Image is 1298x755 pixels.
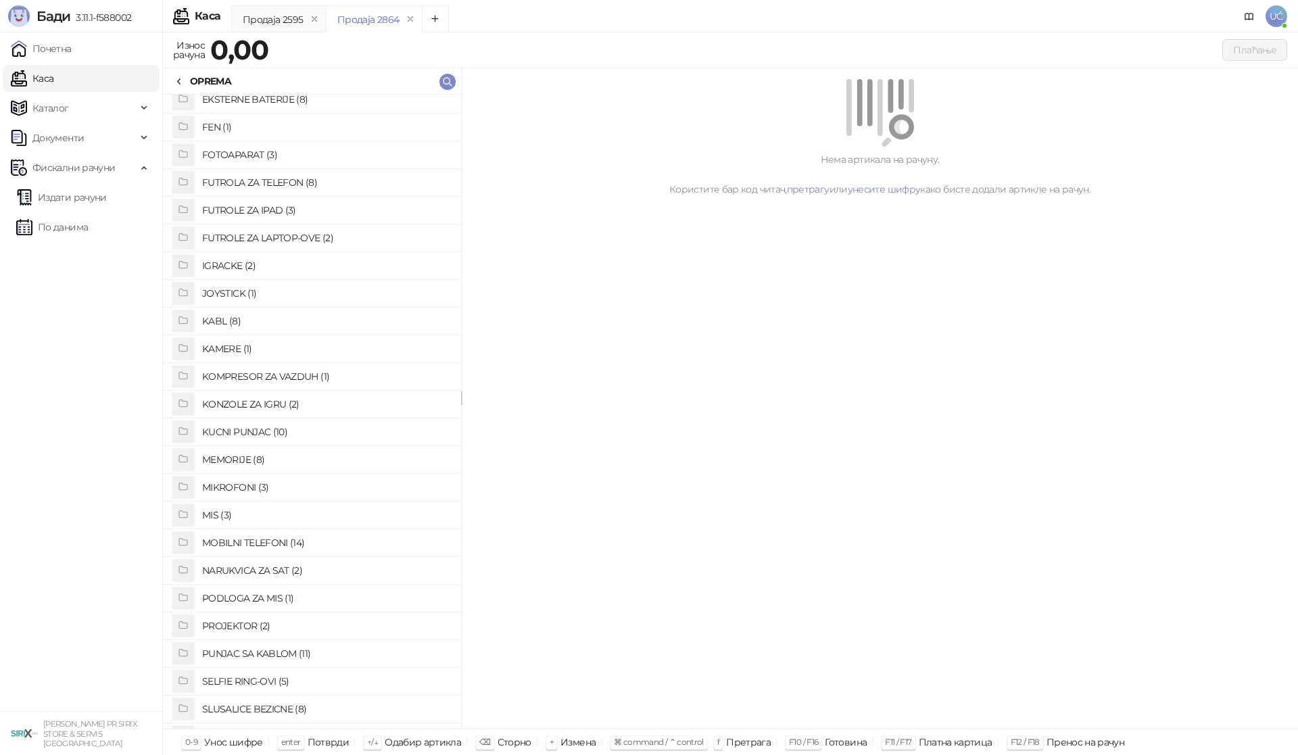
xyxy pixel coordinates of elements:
[202,283,450,304] h4: JOYSTICK (1)
[402,14,419,25] button: remove
[202,393,450,415] h4: KONZOLE ZA IGRU (2)
[367,737,378,747] span: ↑/↓
[202,449,450,470] h4: MEMORIJE (8)
[1011,737,1040,747] span: F12 / F18
[202,89,450,110] h4: EKSTERNE BATERIJE (8)
[202,726,450,748] h4: SLUSALICE ZICNE (7)
[32,124,84,151] span: Документи
[202,477,450,498] h4: MIKROFONI (3)
[1239,5,1260,27] a: Документација
[202,421,450,443] h4: KUCNI PUNJAC (10)
[43,719,137,748] small: [PERSON_NAME] PR SIRIX STORE & SERVIS [GEOGRAPHIC_DATA]
[202,310,450,332] h4: KABL (8)
[243,12,303,27] div: Продаја 2595
[32,154,115,181] span: Фискални рачуни
[70,11,131,24] span: 3.11.1-f588002
[16,184,107,211] a: Издати рачуни
[202,615,450,637] h4: PROJEKTOR (2)
[202,504,450,526] h4: MIS (3)
[202,116,450,138] h4: FEN (1)
[202,366,450,387] h4: KOMPRESOR ZA VAZDUH (1)
[8,5,30,27] img: Logo
[202,560,450,581] h4: NARUKVICA ZA SAT (2)
[11,35,72,62] a: Почетна
[11,65,53,92] a: Каса
[202,671,450,692] h4: SELFIE RING-OVI (5)
[202,532,450,554] h4: MOBILNI TELEFONI (14)
[185,737,197,747] span: 0-9
[308,733,350,751] div: Потврди
[919,733,992,751] div: Платна картица
[848,183,921,195] a: унесите шифру
[560,733,596,751] div: Измена
[202,255,450,276] h4: IGRACKE (2)
[1266,5,1287,27] span: UĆ
[478,152,1282,197] div: Нема артикала на рачуну. Користите бар код читач, или како бисте додали артикле на рачун.
[202,199,450,221] h4: FUTROLE ZA IPAD (3)
[195,11,220,22] div: Каса
[202,698,450,720] h4: SLUSALICE BEZICNE (8)
[202,643,450,664] h4: PUNJAC SA KABLOM (11)
[32,95,69,122] span: Каталог
[789,737,818,747] span: F10 / F16
[825,733,867,751] div: Готовина
[787,183,830,195] a: претрагу
[202,144,450,166] h4: FOTOAPARAT (3)
[614,737,704,747] span: ⌘ command / ⌃ control
[210,33,268,66] strong: 0,00
[11,720,38,747] img: 64x64-companyLogo-cb9a1907-c9b0-4601-bb5e-5084e694c383.png
[1222,39,1287,61] button: Плаћање
[202,227,450,249] h4: FUTROLE ZA LAPTOP-OVE (2)
[37,8,70,24] span: Бади
[726,733,771,751] div: Претрага
[202,338,450,360] h4: KAMERE (1)
[170,36,208,64] div: Износ рачуна
[306,14,323,25] button: remove
[479,737,490,747] span: ⌫
[498,733,531,751] div: Сторно
[1047,733,1124,751] div: Пренос на рачун
[202,587,450,609] h4: PODLOGA ZA MIS (1)
[204,733,263,751] div: Унос шифре
[385,733,461,751] div: Одабир артикла
[885,737,911,747] span: F11 / F17
[422,5,449,32] button: Add tab
[190,74,231,89] div: OPREMA
[717,737,719,747] span: f
[16,214,88,241] a: По данима
[337,12,399,27] div: Продаја 2864
[550,737,554,747] span: +
[202,172,450,193] h4: FUTROLA ZA TELEFON (8)
[281,737,301,747] span: enter
[163,95,461,729] div: grid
